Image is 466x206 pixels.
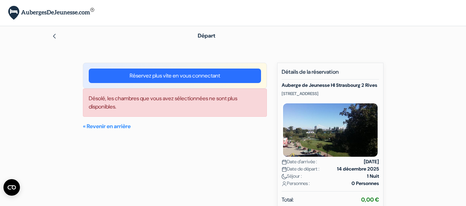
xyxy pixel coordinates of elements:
[282,196,294,204] span: Total:
[282,173,302,180] span: Séjour :
[282,82,379,88] h5: Auberge de Jeunesse HI Strasbourg 2 Rives
[282,180,310,187] span: Personnes :
[282,165,319,173] span: Date de départ :
[52,33,57,39] img: left_arrow.svg
[282,159,287,165] img: calendar.svg
[282,181,287,186] img: user_icon.svg
[282,69,379,80] h5: Détails de la réservation
[282,91,379,96] p: [STREET_ADDRESS]
[282,167,287,172] img: calendar.svg
[337,165,379,173] strong: 14 décembre 2025
[282,158,317,165] span: Date d'arrivée :
[367,173,379,180] strong: 1 Nuit
[89,69,261,83] a: Réservez plus vite en vous connectant
[83,89,267,117] div: Désolé, les chambres que vous avez sélectionnées ne sont plus disponibles.
[8,6,94,20] img: AubergesDeJeunesse.com
[361,196,379,203] strong: 0,00 €
[364,158,379,165] strong: [DATE]
[351,180,379,187] strong: 0 Personnes
[282,174,287,179] img: moon.svg
[198,32,215,39] span: Départ
[83,123,131,130] a: « Revenir en arrière
[3,179,20,196] button: Ouvrir le widget CMP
